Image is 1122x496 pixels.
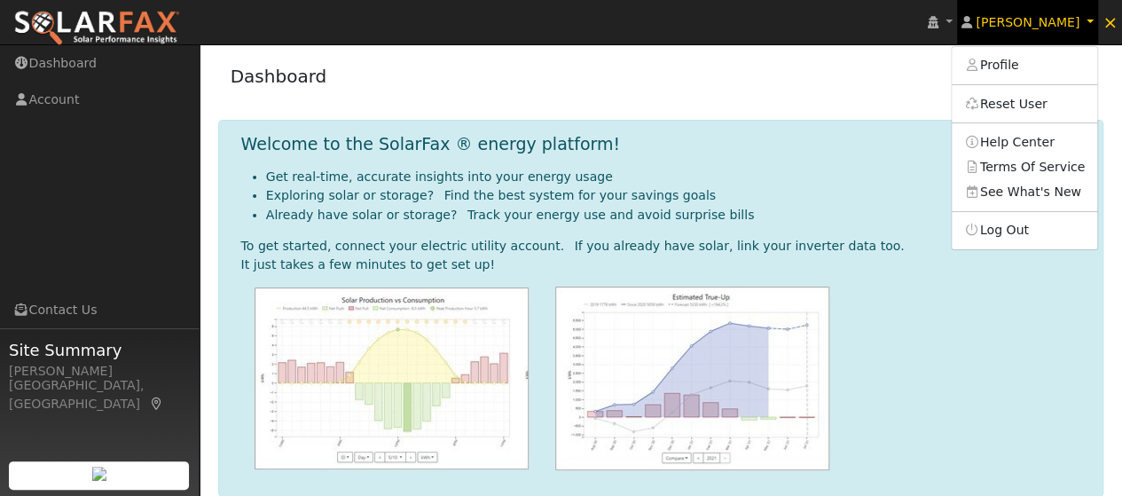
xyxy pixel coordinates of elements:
[92,467,106,481] img: retrieve
[9,376,190,413] div: [GEOGRAPHIC_DATA], [GEOGRAPHIC_DATA]
[952,91,1097,116] a: Reset User
[1102,12,1118,33] span: ×
[241,134,620,154] h1: Welcome to the SolarFax ® energy platform!
[231,66,327,87] a: Dashboard
[952,218,1097,243] a: Log Out
[241,256,1089,274] div: It just takes a few minutes to get set up!
[976,15,1079,29] span: [PERSON_NAME]
[952,130,1097,154] a: Help Center
[9,338,190,362] span: Site Summary
[952,53,1097,78] a: Profile
[266,168,1089,186] li: Get real-time, accurate insights into your energy usage
[266,206,1089,224] li: Already have solar or storage? Track your energy use and avoid surprise bills
[952,154,1097,179] a: Terms Of Service
[13,10,180,47] img: SolarFax
[241,237,1089,256] div: To get started, connect your electric utility account. If you already have solar, link your inver...
[149,397,165,411] a: Map
[9,362,190,381] div: [PERSON_NAME]
[952,179,1097,204] a: See What's New
[266,186,1089,205] li: Exploring solar or storage? Find the best system for your savings goals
